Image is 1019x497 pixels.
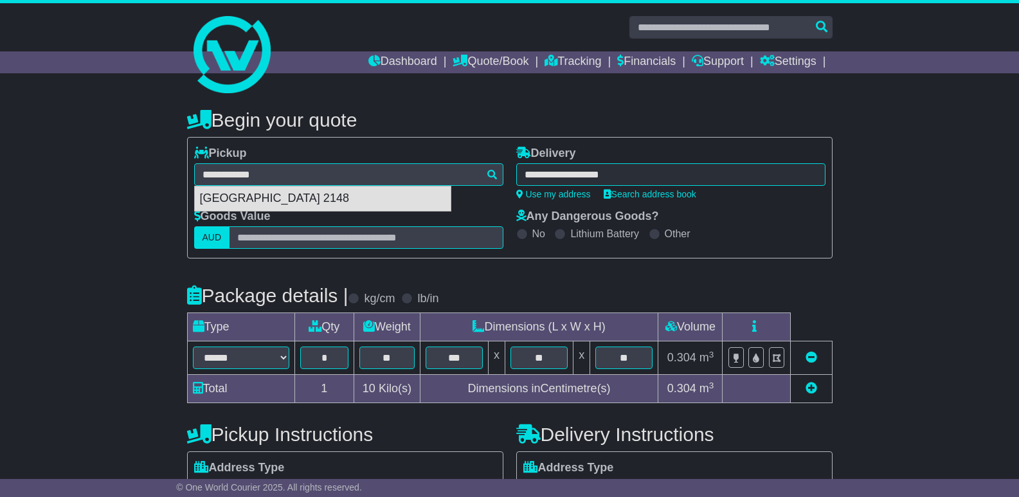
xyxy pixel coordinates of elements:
td: Volume [658,313,723,341]
label: Address Type [194,461,285,475]
td: x [488,341,505,375]
td: Kilo(s) [354,375,420,403]
td: x [573,341,590,375]
label: AUD [194,226,230,249]
a: Settings [760,51,816,73]
a: Quote/Book [453,51,528,73]
a: Search address book [604,189,696,199]
label: Any Dangerous Goods? [516,210,659,224]
td: 1 [294,375,354,403]
span: m [699,382,714,395]
span: m [699,351,714,364]
label: lb/in [417,292,438,306]
label: kg/cm [364,292,395,306]
label: Address Type [523,461,614,475]
label: Other [665,228,690,240]
span: 0.304 [667,351,696,364]
a: Remove this item [806,351,817,364]
sup: 3 [709,350,714,359]
span: © One World Courier 2025. All rights reserved. [176,482,362,492]
h4: Delivery Instructions [516,424,833,445]
label: No [532,228,545,240]
sup: 3 [709,381,714,390]
td: Weight [354,313,420,341]
a: Tracking [545,51,601,73]
h4: Pickup Instructions [187,424,503,445]
label: Pickup [194,147,247,161]
a: Support [692,51,744,73]
td: Total [187,375,294,403]
td: Dimensions in Centimetre(s) [420,375,658,403]
td: Type [187,313,294,341]
label: Lithium Battery [570,228,639,240]
a: Use my address [516,189,591,199]
a: Add new item [806,382,817,395]
h4: Begin your quote [187,109,833,131]
div: [GEOGRAPHIC_DATA] 2148 [195,186,451,211]
label: Goods Value [194,210,271,224]
a: Financials [617,51,676,73]
td: Dimensions (L x W x H) [420,313,658,341]
h4: Package details | [187,285,348,306]
span: 0.304 [667,382,696,395]
td: Qty [294,313,354,341]
span: 10 [363,382,375,395]
label: Delivery [516,147,576,161]
a: Dashboard [368,51,437,73]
